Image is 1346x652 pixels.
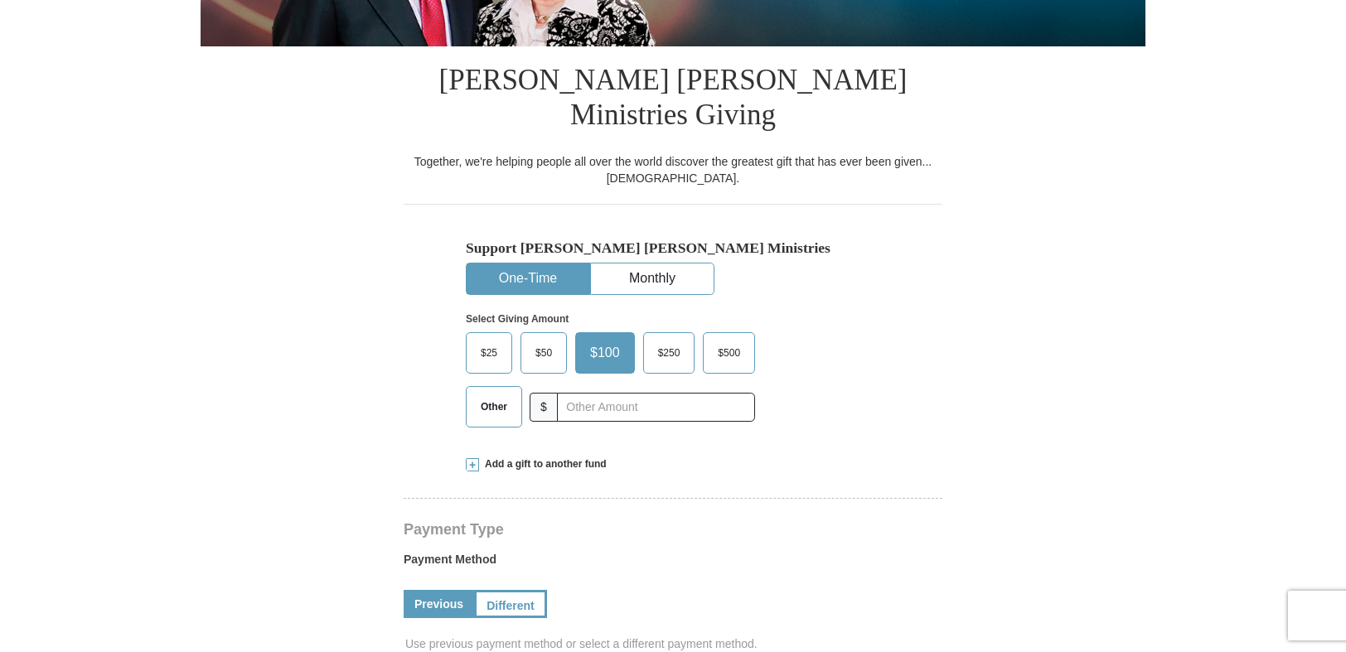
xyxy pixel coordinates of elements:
h5: Support [PERSON_NAME] [PERSON_NAME] Ministries [466,239,880,257]
span: Add a gift to another fund [479,457,607,471]
a: Previous [404,590,474,618]
button: Monthly [591,263,714,294]
h4: Payment Type [404,523,942,536]
span: $25 [472,340,506,365]
div: Together, we're helping people all over the world discover the greatest gift that has ever been g... [404,153,942,186]
input: Other Amount [557,393,755,422]
strong: Select Giving Amount [466,313,569,325]
button: One-Time [467,263,589,294]
label: Payment Method [404,551,942,576]
h1: [PERSON_NAME] [PERSON_NAME] Ministries Giving [404,46,942,153]
a: Different [474,590,547,618]
span: $ [530,393,558,422]
span: $50 [527,340,560,365]
span: Use previous payment method or select a different payment method. [405,635,944,652]
span: $500 [709,340,748,365]
span: Other [472,394,516,419]
span: $250 [650,340,689,365]
span: $100 [582,340,628,365]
